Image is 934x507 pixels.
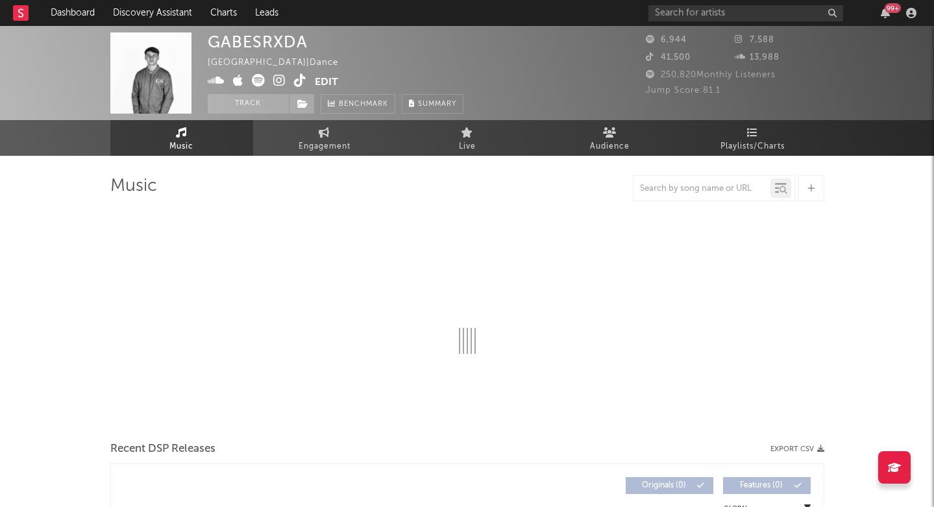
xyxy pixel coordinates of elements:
[321,94,395,114] a: Benchmark
[634,482,694,489] span: Originals ( 0 )
[539,120,682,156] a: Audience
[735,53,780,62] span: 13,988
[169,139,193,155] span: Music
[299,139,350,155] span: Engagement
[648,5,843,21] input: Search for artists
[402,94,463,114] button: Summary
[881,8,890,18] button: 99+
[626,477,713,494] button: Originals(0)
[731,482,791,489] span: Features ( 0 )
[646,86,720,95] span: Jump Score: 81.1
[646,71,776,79] span: 250,820 Monthly Listeners
[110,120,253,156] a: Music
[590,139,630,155] span: Audience
[885,3,901,13] div: 99 +
[253,120,396,156] a: Engagement
[459,139,476,155] span: Live
[339,97,388,112] span: Benchmark
[208,55,353,71] div: [GEOGRAPHIC_DATA] | Dance
[396,120,539,156] a: Live
[633,184,770,194] input: Search by song name or URL
[208,94,289,114] button: Track
[315,74,338,90] button: Edit
[723,477,811,494] button: Features(0)
[682,120,824,156] a: Playlists/Charts
[418,101,456,108] span: Summary
[646,36,687,44] span: 6,944
[110,441,215,457] span: Recent DSP Releases
[646,53,691,62] span: 41,500
[208,32,308,51] div: GABESRXDA
[770,445,824,453] button: Export CSV
[735,36,774,44] span: 7,588
[720,139,785,155] span: Playlists/Charts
